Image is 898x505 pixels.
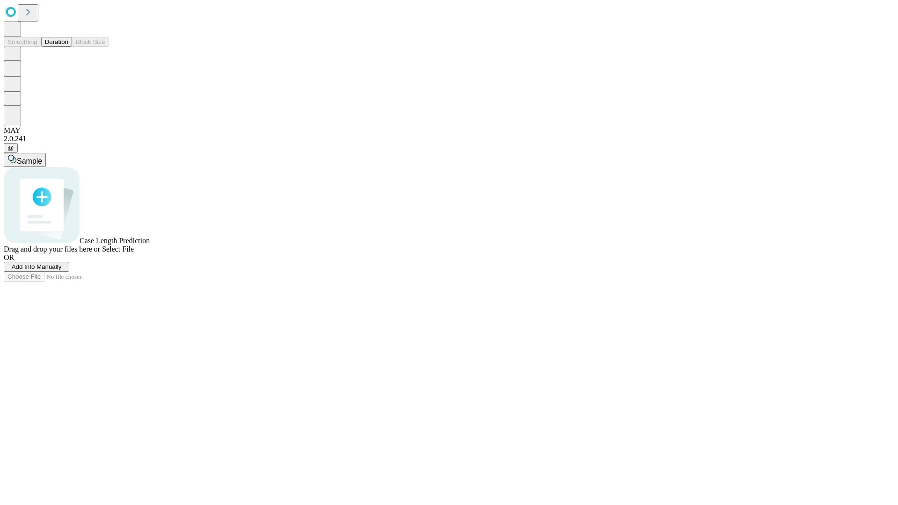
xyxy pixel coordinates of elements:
[4,245,100,253] span: Drag and drop your files here or
[80,237,150,245] span: Case Length Prediction
[7,144,14,151] span: @
[41,37,72,47] button: Duration
[4,135,894,143] div: 2.0.241
[17,157,42,165] span: Sample
[12,263,62,270] span: Add Info Manually
[72,37,109,47] button: Block Size
[4,126,894,135] div: MAY
[102,245,134,253] span: Select File
[4,253,14,261] span: OR
[4,37,41,47] button: Smoothing
[4,143,18,153] button: @
[4,262,69,272] button: Add Info Manually
[4,153,46,167] button: Sample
